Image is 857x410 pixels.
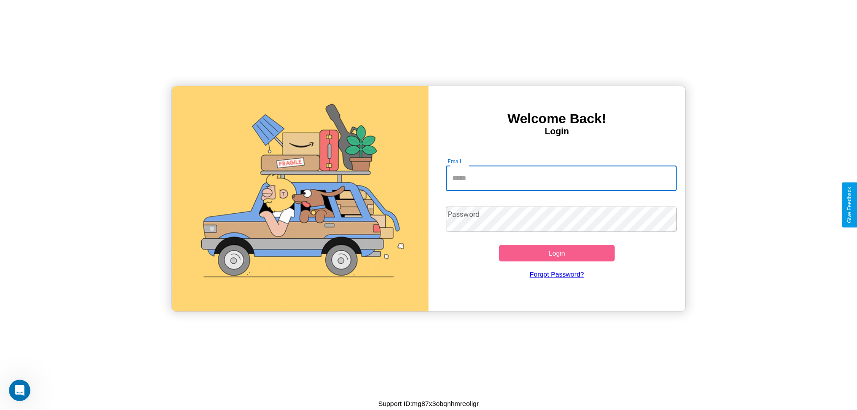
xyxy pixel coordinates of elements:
iframe: Intercom live chat [9,380,30,401]
div: Give Feedback [846,187,853,223]
button: Login [499,245,615,261]
h3: Welcome Back! [428,111,685,126]
a: Forgot Password? [441,261,673,287]
p: Support ID: mg87x3obqnhmreoligr [378,398,478,410]
h4: Login [428,126,685,137]
img: gif [172,86,428,311]
label: Email [448,157,462,165]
